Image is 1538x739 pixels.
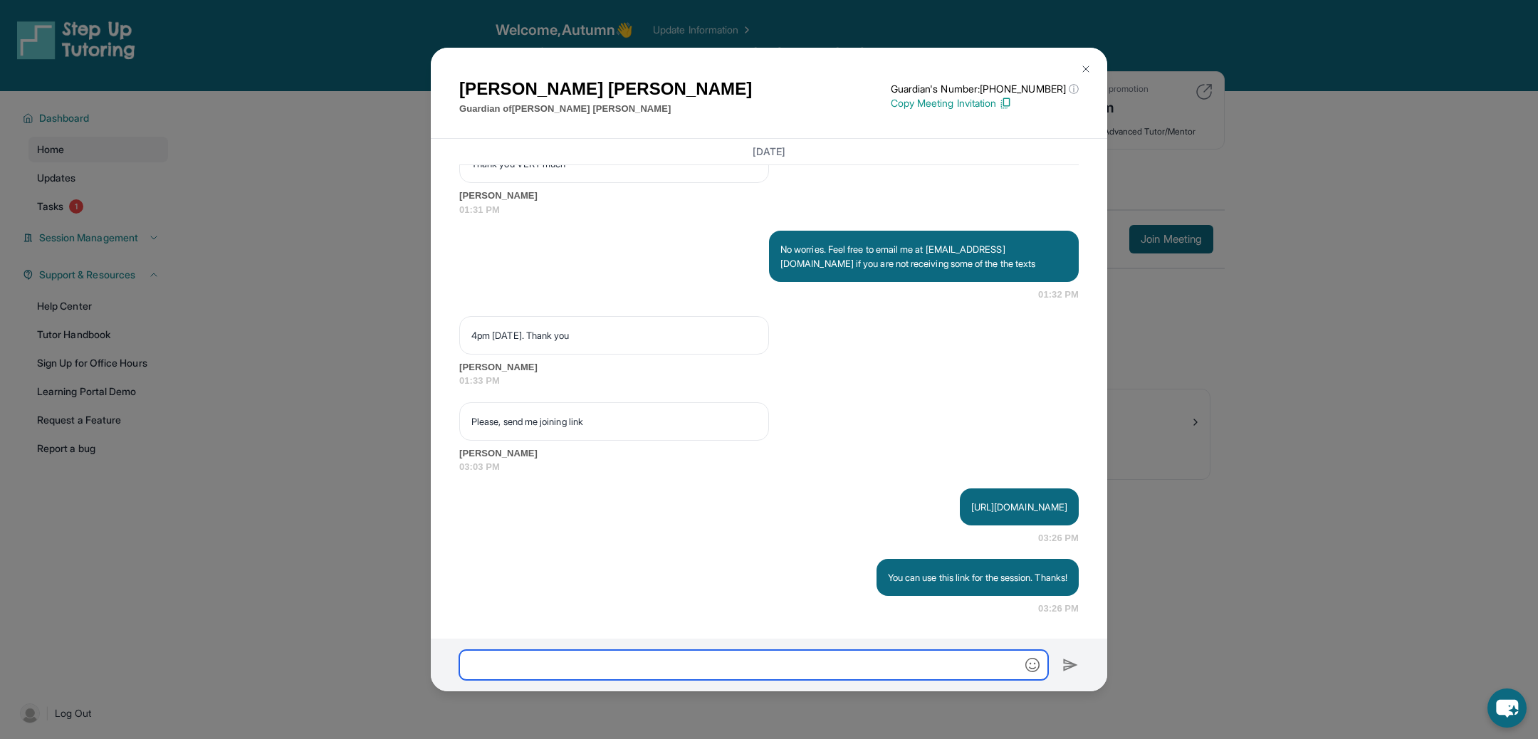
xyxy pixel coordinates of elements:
p: Guardian's Number: [PHONE_NUMBER] [891,82,1079,96]
span: [PERSON_NAME] [459,446,1079,461]
img: Emoji [1025,658,1040,672]
span: ⓘ [1069,82,1079,96]
span: 01:32 PM [1038,288,1079,302]
img: Send icon [1062,656,1079,674]
p: You can use this link for the session. Thanks! [888,570,1067,585]
p: 4pm [DATE]. Thank you [471,328,757,342]
img: Copy Icon [999,97,1012,110]
img: Close Icon [1080,63,1092,75]
span: 03:26 PM [1038,602,1079,616]
span: 03:26 PM [1038,531,1079,545]
h1: [PERSON_NAME] [PERSON_NAME] [459,76,752,102]
p: Guardian of [PERSON_NAME] [PERSON_NAME] [459,102,752,116]
button: chat-button [1487,688,1527,728]
span: 03:03 PM [459,460,1079,474]
p: Copy Meeting Invitation [891,96,1079,110]
span: 01:31 PM [459,203,1079,217]
p: [URL][DOMAIN_NAME] [971,500,1067,514]
span: 01:33 PM [459,374,1079,388]
span: [PERSON_NAME] [459,189,1079,203]
h3: [DATE] [459,145,1079,159]
p: Please, send me joining link [471,414,757,429]
p: No worries. Feel free to email me at [EMAIL_ADDRESS][DOMAIN_NAME] if you are not receiving some o... [780,242,1067,271]
span: [PERSON_NAME] [459,360,1079,374]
